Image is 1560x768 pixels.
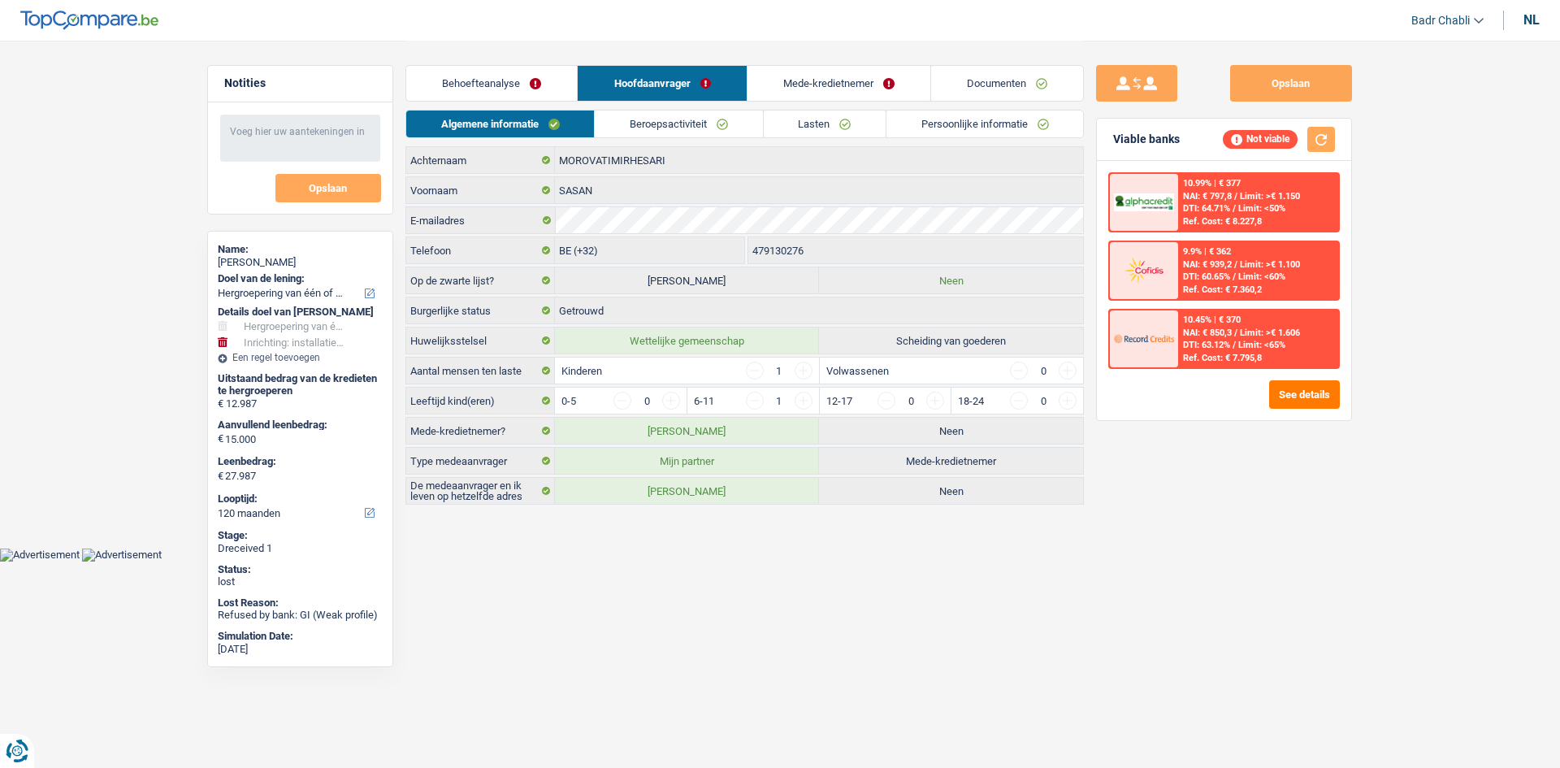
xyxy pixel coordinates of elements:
[1036,366,1051,376] div: 0
[406,478,555,504] label: De medeaanvrager en ik leven op hetzelfde adres
[747,66,930,101] a: Mede-kredietnemer
[1235,328,1238,338] span: /
[1411,14,1470,28] span: Badr Chabli
[218,597,383,610] div: Lost Reason:
[406,358,555,384] label: Aantal mensen ten laste
[406,237,555,263] label: Telefoon
[1233,340,1237,350] span: /
[218,575,383,588] div: lost
[1184,353,1263,363] div: Ref. Cost: € 7.795,8
[406,448,555,474] label: Type medeaanvrager
[764,111,886,137] a: Lasten
[748,237,1084,263] input: 401020304
[218,529,383,542] div: Stage:
[406,177,555,203] label: Voornaam
[1233,203,1237,214] span: /
[1114,255,1174,285] img: Cofidis
[1398,7,1484,34] a: Badr Chabli
[275,174,381,202] button: Opslaan
[555,478,819,504] label: [PERSON_NAME]
[1184,246,1232,257] div: 9.9% | € 362
[1114,193,1174,212] img: Alphacredit
[819,418,1083,444] label: Neen
[218,397,383,410] div: € 12.987
[1184,284,1263,295] div: Ref. Cost: € 7.360,2
[819,478,1083,504] label: Neen
[1230,65,1352,102] button: Opslaan
[218,352,383,363] div: Een regel toevoegen
[561,396,576,406] label: 0-5
[1184,328,1233,338] span: NAI: € 850,3
[1223,130,1298,148] div: Not viable
[1239,271,1286,282] span: Limit: <60%
[1184,340,1231,350] span: DTI: 63.12%
[218,492,379,505] label: Looptijd:
[1184,191,1233,202] span: NAI: € 797,8
[1184,259,1233,270] span: NAI: € 939,2
[826,366,889,376] label: Volwassenen
[20,11,158,30] img: TopCompare Logo
[406,111,594,137] a: Algemene informatie
[1184,203,1231,214] span: DTI: 64.71%
[1184,315,1241,325] div: 10.45% | € 370
[406,297,555,323] label: Burgerlijke status
[1235,191,1238,202] span: /
[555,418,819,444] label: [PERSON_NAME]
[555,448,819,474] label: Mijn partner
[218,372,383,397] div: Uitstaand bedrag van de kredieten te hergroeperen
[406,328,555,354] label: Huwelijksstelsel
[310,183,348,193] span: Opslaan
[218,455,379,468] label: Leenbedrag:
[218,272,379,285] label: Doel van de lening:
[931,66,1083,101] a: Documenten
[218,306,383,319] div: Details doel van [PERSON_NAME]
[1235,259,1238,270] span: /
[639,396,654,406] div: 0
[1239,203,1286,214] span: Limit: <50%
[218,542,383,555] div: Dreceived 1
[595,111,762,137] a: Beroepsactiviteit
[1184,178,1241,189] div: 10.99% | € 377
[218,432,223,445] span: €
[406,207,555,233] label: E-mailadres
[819,267,1083,293] label: Neen
[1241,328,1301,338] span: Limit: >€ 1.606
[218,630,383,643] div: Simulation Date:
[1233,271,1237,282] span: /
[555,328,819,354] label: Wettelijke gemeenschap
[772,366,786,376] div: 1
[218,643,383,656] div: [DATE]
[886,111,1083,137] a: Persoonlijke informatie
[218,419,379,432] label: Aanvullend leenbedrag:
[406,147,555,173] label: Achternaam
[218,243,383,256] div: Name:
[1113,132,1180,146] div: Viable banks
[224,76,376,90] h5: Notities
[1184,216,1263,227] div: Ref. Cost: € 8.227,8
[1523,12,1540,28] div: nl
[1241,259,1301,270] span: Limit: >€ 1.100
[406,388,555,414] label: Leeftijd kind(eren)
[1184,271,1231,282] span: DTI: 60.65%
[561,366,602,376] label: Kinderen
[1114,323,1174,354] img: Record Credits
[406,418,555,444] label: Mede-kredietnemer?
[819,328,1083,354] label: Scheiding van goederen
[406,66,577,101] a: Behoefteanalyse
[218,609,383,622] div: Refused by bank: GI (Weak profile)
[218,470,223,483] span: €
[819,448,1083,474] label: Mede-kredietnemer
[1269,380,1340,409] button: See details
[218,256,383,269] div: [PERSON_NAME]
[1239,340,1286,350] span: Limit: <65%
[218,563,383,576] div: Status:
[1241,191,1301,202] span: Limit: >€ 1.150
[82,549,162,562] img: Advertisement
[578,66,746,101] a: Hoofdaanvrager
[406,267,555,293] label: Op de zwarte lijst?
[555,267,819,293] label: [PERSON_NAME]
